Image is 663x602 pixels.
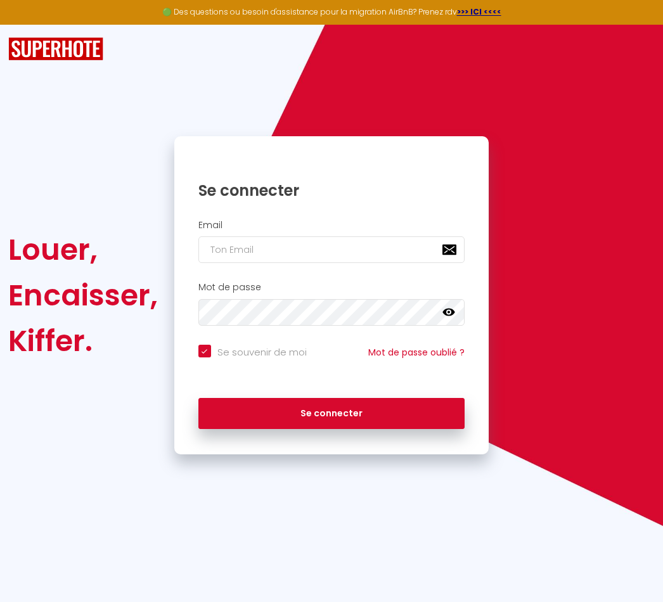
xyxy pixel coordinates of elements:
[198,282,465,293] h2: Mot de passe
[368,346,465,359] a: Mot de passe oublié ?
[457,6,501,17] a: >>> ICI <<<<
[198,398,465,430] button: Se connecter
[198,181,465,200] h1: Se connecter
[8,227,158,272] div: Louer,
[8,318,158,364] div: Kiffer.
[8,272,158,318] div: Encaisser,
[198,220,465,231] h2: Email
[198,236,465,263] input: Ton Email
[8,37,103,61] img: SuperHote logo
